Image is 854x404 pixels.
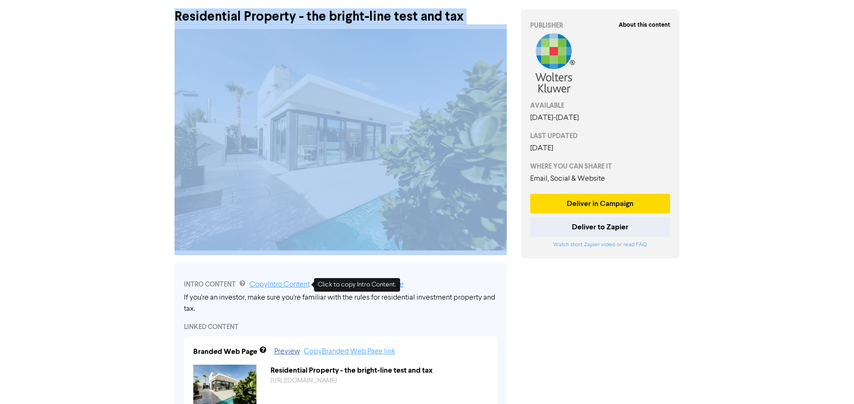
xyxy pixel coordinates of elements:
a: [URL][DOMAIN_NAME] [270,377,337,384]
div: AVAILABLE [530,101,671,110]
div: Email, Social & Website [530,173,671,184]
div: LINKED CONTENT [184,322,497,332]
div: WHERE YOU CAN SHARE IT [530,162,671,171]
div: If you're an investor, make sure you're familiar with the rules for residential investment proper... [184,292,497,315]
a: Watch short Zapier video [553,242,615,248]
a: read FAQ [623,242,647,248]
div: [DATE] - [DATE] [530,112,671,124]
div: INTRO CONTENT [184,279,497,290]
div: PUBLISHER [530,21,671,30]
strong: About this content [619,21,670,29]
button: Deliver to Zapier [530,217,671,237]
div: Click to copy Intro Content. [314,278,400,292]
div: https://public2.bomamarketing.com/cp/Z8JSWfBpOU90pUCLFEpr4?sa=lMnATpFK [263,376,495,386]
div: Residential Property - the bright-line test and tax [263,365,495,376]
div: [DATE] [530,143,671,154]
div: or [530,241,671,249]
button: Deliver in Campaign [530,194,671,213]
div: Branded Web Page [193,346,257,357]
a: Copy Intro Content [249,281,310,288]
a: Preview [274,348,300,355]
a: Copy Branded Web Page link [304,348,395,355]
iframe: Chat Widget [807,359,854,404]
div: LAST UPDATED [530,131,671,141]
